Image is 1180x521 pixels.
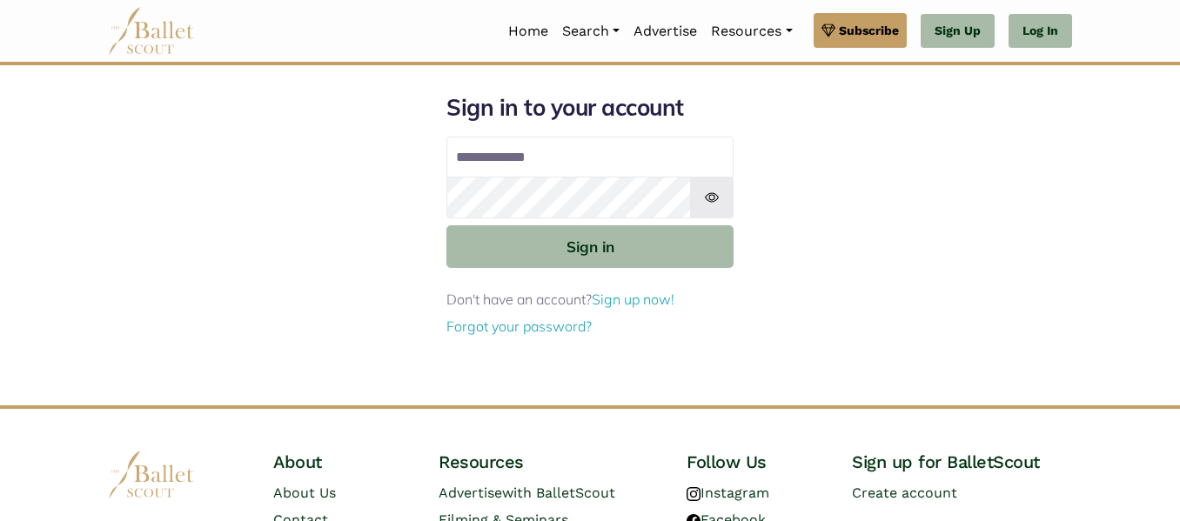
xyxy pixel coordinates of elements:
p: Don't have an account? [446,289,734,311]
img: gem.svg [821,21,835,40]
a: Advertise [627,13,704,50]
a: Sign Up [921,14,995,49]
button: Sign in [446,225,734,268]
a: Create account [852,484,957,501]
a: Sign up now! [592,291,674,308]
img: logo [108,451,195,498]
a: Home [501,13,555,50]
a: Advertisewith BalletScout [439,484,615,501]
a: Search [555,13,627,50]
h4: About [273,451,411,473]
h4: Sign up for BalletScout [852,451,1072,473]
span: Subscribe [839,21,899,40]
img: instagram logo [687,487,701,501]
a: Instagram [687,484,769,501]
h1: Sign in to your account [446,93,734,123]
a: Log In [1009,14,1072,49]
a: About Us [273,484,336,501]
a: Resources [704,13,799,50]
a: Forgot your password? [446,317,592,335]
span: with BalletScout [502,484,615,501]
h4: Follow Us [687,451,824,473]
h4: Resources [439,451,659,473]
a: Subscribe [814,13,907,48]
